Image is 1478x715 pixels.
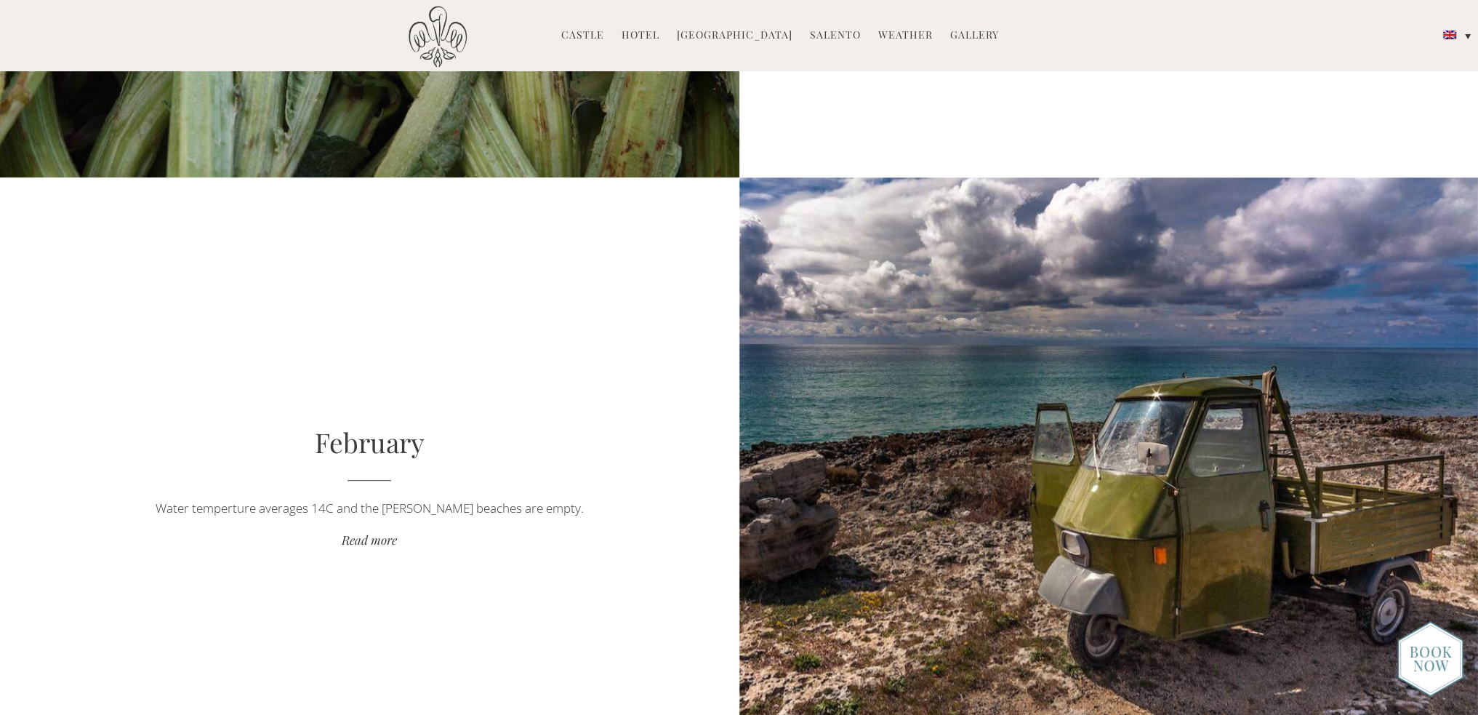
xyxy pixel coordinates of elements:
img: Castello di Ugento [409,6,467,68]
a: February [315,424,425,460]
img: new-booknow.png [1397,621,1463,697]
a: Gallery [950,28,999,44]
a: Castle [561,28,604,44]
img: English [1443,31,1456,39]
a: Read more [111,532,628,551]
p: Water temperture averages 14C and the [PERSON_NAME] beaches are empty. [111,499,628,518]
a: [GEOGRAPHIC_DATA] [677,28,792,44]
a: Salento [810,28,861,44]
a: Hotel [622,28,659,44]
a: Weather [878,28,933,44]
